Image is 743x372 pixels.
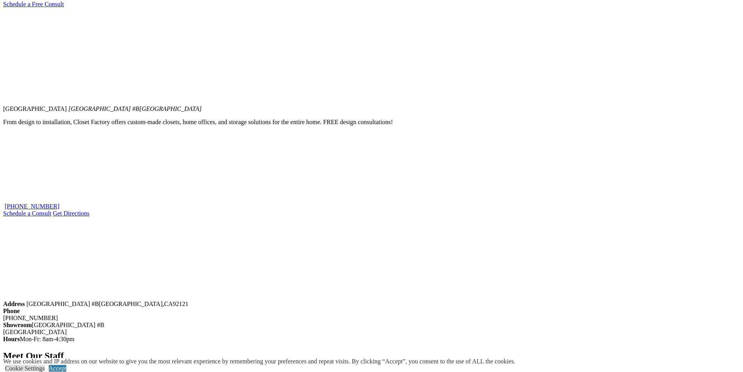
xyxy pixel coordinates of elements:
[3,351,740,361] h2: Meet Our Staff
[3,322,32,328] strong: Showroom
[3,119,740,126] p: From design to installation, Closet Factory offers custom-made closets, home offices, and storage...
[173,301,188,307] span: 92121
[3,322,740,336] div: [GEOGRAPHIC_DATA] #B [GEOGRAPHIC_DATA]
[5,365,45,372] a: Cookie Settings
[3,315,740,322] div: [PHONE_NUMBER]
[99,301,163,307] span: [GEOGRAPHIC_DATA]
[3,301,740,308] div: ,
[3,1,64,7] a: Schedule a Free Consult (opens a dropdown menu)
[3,308,20,314] strong: Phone
[139,105,202,112] span: [GEOGRAPHIC_DATA]
[27,301,99,307] span: [GEOGRAPHIC_DATA] #B
[53,210,90,217] a: Click Get Directions to get location on google map
[49,365,66,372] a: Accept
[164,301,173,307] span: CA
[68,105,202,112] em: [GEOGRAPHIC_DATA] #B
[3,210,51,217] a: Schedule a Consult
[5,203,59,210] a: [PHONE_NUMBER]
[3,358,515,365] div: We use cookies and IP address on our website to give you the most relevant experience by remember...
[3,336,740,343] div: Mon-Fr: 8am-4:30pm
[3,105,67,112] span: [GEOGRAPHIC_DATA]
[3,336,20,342] strong: Hours
[3,301,25,307] strong: Address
